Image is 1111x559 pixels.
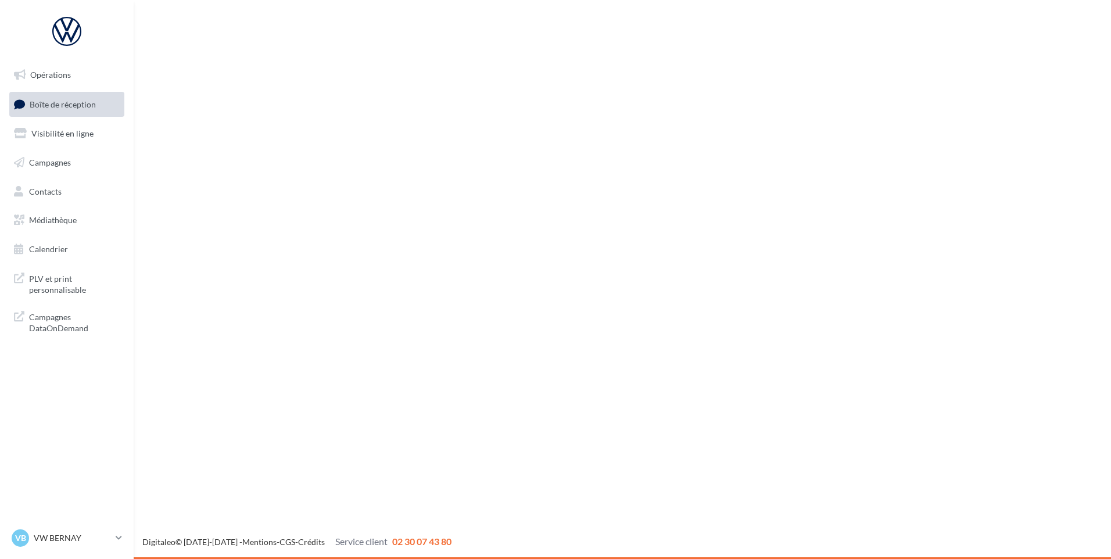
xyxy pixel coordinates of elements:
p: VW BERNAY [34,532,111,544]
a: Digitaleo [142,537,175,547]
span: PLV et print personnalisable [29,271,120,296]
a: Boîte de réception [7,92,127,117]
span: Médiathèque [29,215,77,225]
span: © [DATE]-[DATE] - - - [142,537,451,547]
a: Crédits [298,537,325,547]
a: Médiathèque [7,208,127,232]
span: Campagnes DataOnDemand [29,309,120,334]
span: Contacts [29,186,62,196]
a: CGS [279,537,295,547]
span: 02 30 07 43 80 [392,536,451,547]
span: Visibilité en ligne [31,128,94,138]
a: Opérations [7,63,127,87]
span: Campagnes [29,157,71,167]
a: Calendrier [7,237,127,261]
a: Campagnes DataOnDemand [7,304,127,339]
span: Opérations [30,70,71,80]
a: Visibilité en ligne [7,121,127,146]
a: VB VW BERNAY [9,527,124,549]
a: Campagnes [7,150,127,175]
span: VB [15,532,26,544]
a: Contacts [7,180,127,204]
a: PLV et print personnalisable [7,266,127,300]
span: Calendrier [29,244,68,254]
span: Service client [335,536,388,547]
span: Boîte de réception [30,99,96,109]
a: Mentions [242,537,277,547]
